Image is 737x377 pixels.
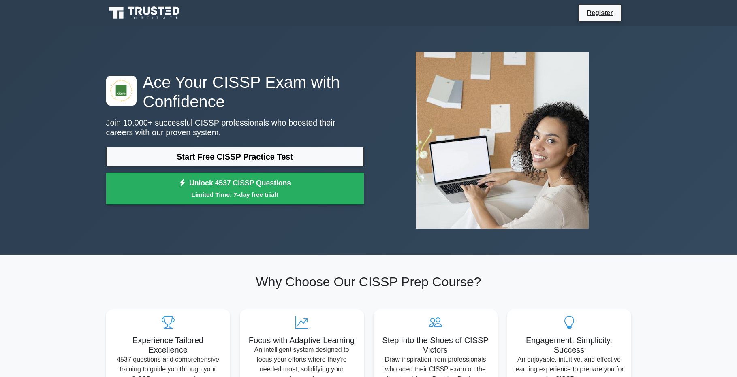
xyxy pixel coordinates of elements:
p: Join 10,000+ successful CISSP professionals who boosted their careers with our proven system. [106,118,364,137]
h5: Experience Tailored Excellence [113,335,224,355]
small: Limited Time: 7-day free trial! [116,190,354,199]
a: Unlock 4537 CISSP QuestionsLimited Time: 7-day free trial! [106,173,364,205]
a: Register [582,8,617,18]
h5: Focus with Adaptive Learning [246,335,357,345]
h1: Ace Your CISSP Exam with Confidence [106,72,364,111]
h5: Engagement, Simplicity, Success [514,335,625,355]
h5: Step into the Shoes of CISSP Victors [380,335,491,355]
a: Start Free CISSP Practice Test [106,147,364,166]
h2: Why Choose Our CISSP Prep Course? [106,274,631,290]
